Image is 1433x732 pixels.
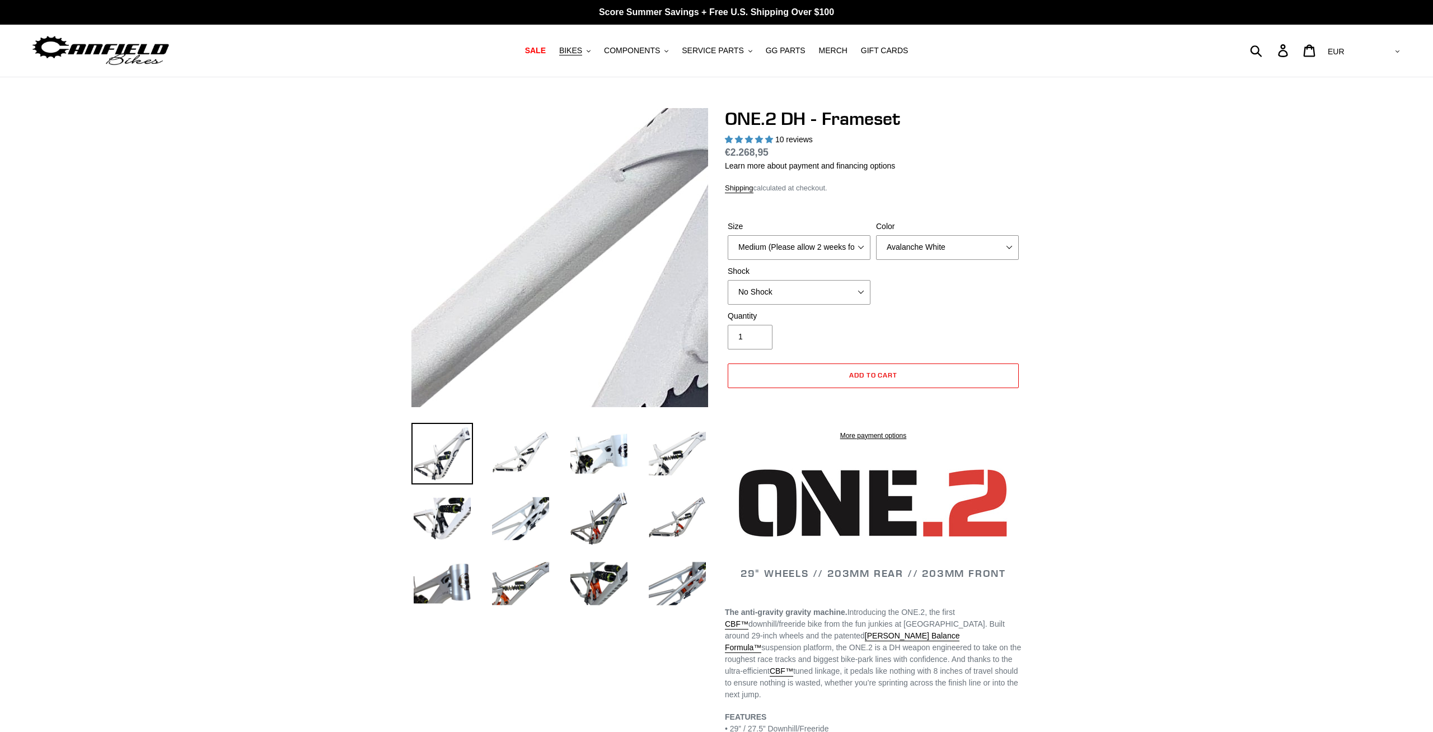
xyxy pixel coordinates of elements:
img: Load image into Gallery viewer, ONE.2 DH - Frameset [490,553,551,614]
strong: The anti-gravity gravity machine. [725,608,847,617]
img: Load image into Gallery viewer, ONE.2 DH - Frameset [490,423,551,484]
img: Load image into Gallery viewer, ONE.2 DH - Frameset [411,488,473,549]
a: CBF™ [725,619,748,630]
img: Load image into Gallery viewer, ONE.2 DH - Frameset [647,423,708,484]
span: COMPONENTS [604,46,660,55]
span: 29" WHEELS // 203MM REAR // 203MM FRONT [741,567,1006,580]
img: Load image into Gallery viewer, ONE.2 DH - Frameset [568,553,630,614]
div: calculated at checkout. [725,183,1022,194]
span: GG PARTS [766,46,806,55]
button: COMPONENTS [598,43,674,58]
strong: FEATURES [725,712,766,721]
label: Shock [728,265,870,277]
img: Load image into Gallery viewer, ONE.2 DH - Frameset [647,488,708,549]
span: GIFT CARDS [861,46,908,55]
img: Load image into Gallery viewer, ONE.2 DH - Frameset [411,553,473,614]
h1: ONE.2 DH - Frameset [725,108,1022,129]
a: SALE [519,43,551,58]
span: SALE [525,46,546,55]
span: MERCH [819,46,847,55]
img: Load image into Gallery viewer, ONE.2 DH - Frameset [647,553,708,614]
span: 10 reviews [775,135,813,144]
span: 5.00 stars [725,135,775,144]
a: More payment options [728,431,1019,441]
label: Size [728,221,870,232]
input: Search [1256,38,1285,63]
a: MERCH [813,43,853,58]
img: Load image into Gallery viewer, ONE.2 DH - Frameset [411,423,473,484]
img: Load image into Gallery viewer, ONE.2 DH - Frameset [568,423,630,484]
span: SERVICE PARTS [682,46,743,55]
span: €2.268,95 [725,147,769,158]
span: BIKES [559,46,582,55]
img: Canfield Bikes [31,33,171,68]
img: Load image into Gallery viewer, ONE.2 DH - Frameset [490,488,551,549]
span: Introducing the ONE.2, the first downhill/freeride bike from the fun junkies at [GEOGRAPHIC_DATA]... [725,608,1021,699]
button: Add to cart [728,363,1019,388]
a: GIFT CARDS [855,43,914,58]
img: Load image into Gallery viewer, ONE.2 DH - Frameset [568,488,630,549]
a: GG PARTS [760,43,811,58]
a: Learn more about payment and financing options [725,161,895,170]
a: CBF™ [770,666,793,677]
a: Shipping [725,184,753,193]
label: Quantity [728,310,870,322]
span: Add to cart [849,371,898,379]
button: SERVICE PARTS [676,43,757,58]
label: Color [876,221,1019,232]
button: BIKES [554,43,596,58]
iframe: PayPal-paypal [728,394,1019,418]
